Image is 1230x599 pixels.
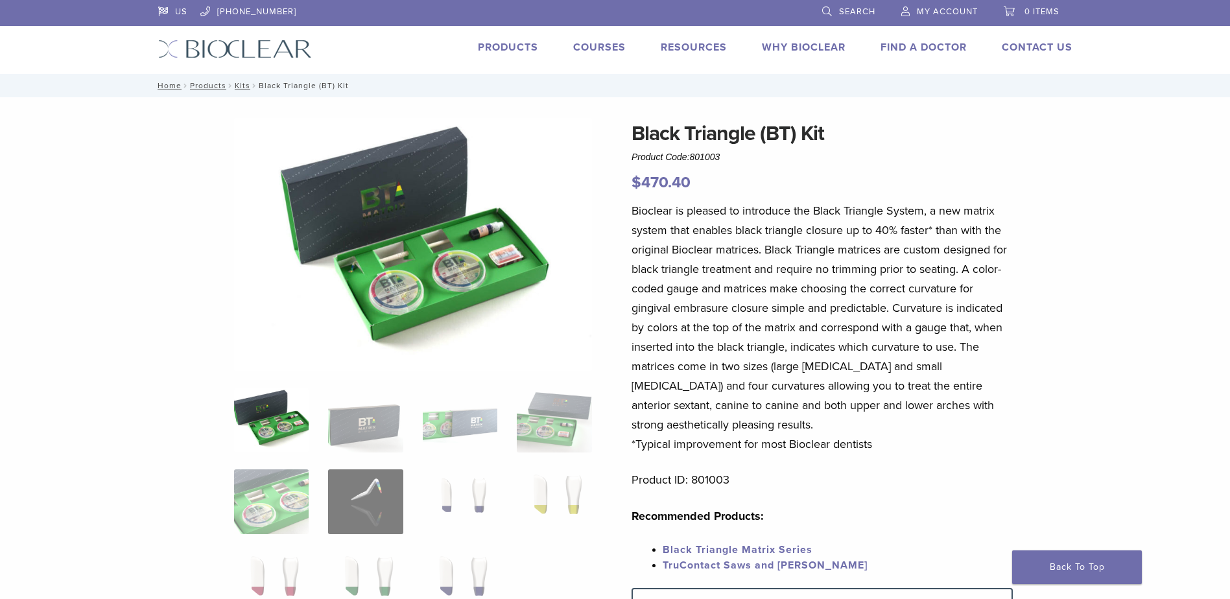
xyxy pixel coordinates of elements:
[190,81,226,90] a: Products
[328,469,403,534] img: Black Triangle (BT) Kit - Image 6
[148,74,1082,97] nav: Black Triangle (BT) Kit
[182,82,190,89] span: /
[839,6,875,17] span: Search
[632,201,1013,454] p: Bioclear is pleased to introduce the Black Triangle System, a new matrix system that enables blac...
[632,173,641,192] span: $
[661,41,727,54] a: Resources
[234,118,592,371] img: Intro Black Triangle Kit-6 - Copy
[235,81,250,90] a: Kits
[632,509,764,523] strong: Recommended Products:
[762,41,846,54] a: Why Bioclear
[632,470,1013,489] p: Product ID: 801003
[158,40,312,58] img: Bioclear
[1002,41,1072,54] a: Contact Us
[1024,6,1059,17] span: 0 items
[478,41,538,54] a: Products
[690,152,720,162] span: 801003
[632,173,691,192] bdi: 470.40
[234,469,309,534] img: Black Triangle (BT) Kit - Image 5
[517,388,591,452] img: Black Triangle (BT) Kit - Image 4
[234,388,309,452] img: Intro-Black-Triangle-Kit-6-Copy-e1548792917662-324x324.jpg
[250,82,259,89] span: /
[328,388,403,452] img: Black Triangle (BT) Kit - Image 2
[573,41,626,54] a: Courses
[423,388,497,452] img: Black Triangle (BT) Kit - Image 3
[632,118,1013,149] h1: Black Triangle (BT) Kit
[226,82,235,89] span: /
[632,152,720,162] span: Product Code:
[663,543,812,556] a: Black Triangle Matrix Series
[881,41,967,54] a: Find A Doctor
[663,559,868,572] a: TruContact Saws and [PERSON_NAME]
[1012,550,1142,584] a: Back To Top
[517,469,591,534] img: Black Triangle (BT) Kit - Image 8
[917,6,978,17] span: My Account
[154,81,182,90] a: Home
[423,469,497,534] img: Black Triangle (BT) Kit - Image 7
